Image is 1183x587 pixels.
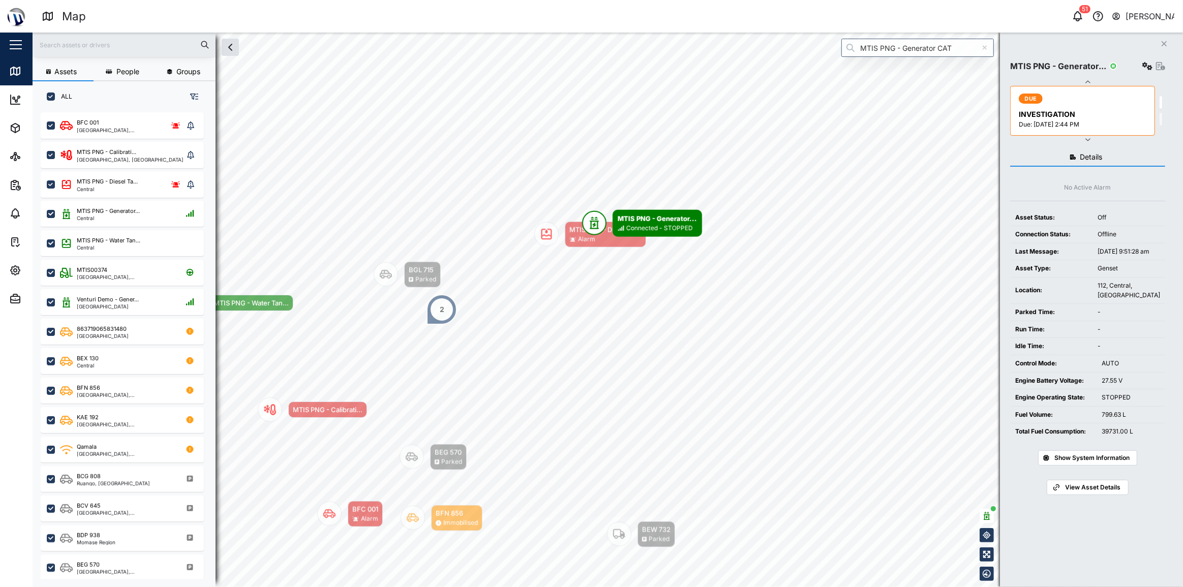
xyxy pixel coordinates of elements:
div: Momase Region [77,540,115,545]
input: Search assets or drivers [39,37,209,52]
div: Asset Status: [1015,213,1087,223]
div: Alarm [361,514,378,524]
div: Alarm [578,235,595,244]
div: Assets [26,122,58,134]
div: MTIS PNG - Generator... [618,213,697,224]
span: People [116,68,139,75]
span: Details [1080,153,1102,161]
div: 112, Central, [GEOGRAPHIC_DATA] [1098,281,1160,300]
div: Parked [415,275,436,285]
div: Fuel Volume: [1015,410,1091,420]
div: Map marker [582,210,702,237]
div: [GEOGRAPHIC_DATA], [GEOGRAPHIC_DATA] [77,422,174,427]
div: BEW 732 [642,524,671,535]
label: ALL [55,92,72,101]
div: [GEOGRAPHIC_DATA], [GEOGRAPHIC_DATA] [77,157,184,162]
div: Offline [1098,230,1160,239]
div: BFN 856 [77,384,100,392]
div: 51 [1079,5,1090,13]
div: 39731.00 L [1102,427,1160,437]
input: Search by People, Asset, Geozone or Place [841,39,994,57]
div: [GEOGRAPHIC_DATA], [GEOGRAPHIC_DATA] [77,274,174,280]
div: No Active Alarm [1065,183,1111,193]
div: Reports [26,179,61,191]
div: Map marker [374,262,441,288]
div: Parked [649,535,670,544]
div: KAE 192 [77,413,99,422]
div: Engine Battery Voltage: [1015,376,1091,386]
div: Parked [441,457,462,467]
div: Run Time: [1015,325,1087,334]
a: View Asset Details [1047,480,1128,495]
div: MTIS PNG - Water Tan... [214,298,289,308]
div: MTIS PNG - Diesel Ta... [569,225,642,235]
div: Dashboard [26,94,72,105]
div: Settings [26,265,63,276]
div: Map marker [401,505,482,531]
div: Map [62,8,86,25]
div: STOPPED [1102,393,1160,403]
div: [GEOGRAPHIC_DATA], [GEOGRAPHIC_DATA] [77,569,174,574]
div: BGL 715 [409,265,436,275]
div: BFN 856 [436,508,478,518]
div: Asset Type: [1015,264,1087,273]
div: BFC 001 [352,504,378,514]
div: Map [26,66,49,77]
div: Venturi Demo - Gener... [77,295,139,304]
div: 27.55 V [1102,376,1160,386]
div: [GEOGRAPHIC_DATA], [GEOGRAPHIC_DATA] [77,392,174,397]
div: Off [1098,213,1160,223]
div: BFC 001 [77,118,99,127]
div: BDP 938 [77,531,100,540]
div: 2 [440,304,444,315]
div: Map marker [317,501,383,527]
div: [GEOGRAPHIC_DATA], [GEOGRAPHIC_DATA] [77,128,160,133]
span: Show System Information [1054,451,1130,465]
div: Central [77,215,140,221]
div: Parked Time: [1015,307,1087,317]
span: View Asset Details [1066,480,1121,495]
div: [PERSON_NAME] [1126,10,1175,23]
div: 863719065831480 [77,325,127,333]
div: MTIS PNG - Generator... [77,207,140,215]
div: Idle Time: [1015,342,1087,351]
div: Ruango, [GEOGRAPHIC_DATA] [77,481,150,486]
div: [GEOGRAPHIC_DATA] [77,304,139,309]
div: Tasks [26,236,54,248]
div: BCV 645 [77,502,101,510]
div: BEG 570 [435,447,462,457]
div: MTIS PNG - Calibrati... [293,405,362,415]
canvas: Map [33,33,1183,587]
div: Central [77,245,140,250]
div: Central [77,363,99,368]
div: Qamala [77,443,97,451]
div: Last Message: [1015,247,1087,257]
div: MTIS PNG - Calibrati... [77,148,136,157]
div: Map marker [534,222,646,248]
div: - [1098,325,1160,334]
div: INVESTIGATION [1019,109,1148,120]
div: - [1098,307,1160,317]
div: [GEOGRAPHIC_DATA] [77,333,129,338]
div: MTIS PNG - Generator... [1010,60,1106,73]
div: Connection Status: [1015,230,1087,239]
button: [PERSON_NAME] [1111,9,1175,23]
div: Sites [26,151,51,162]
div: Map marker [607,521,675,547]
div: Map marker [427,294,457,325]
div: AUTO [1102,359,1160,368]
div: BEG 570 [77,561,100,569]
div: grid [41,109,215,579]
div: Due: [DATE] 2:44 PM [1019,120,1148,130]
div: Connected - STOPPED [626,224,693,233]
div: Engine Operating State: [1015,393,1091,403]
div: Location: [1015,286,1087,295]
button: Show System Information [1038,450,1137,466]
div: Alarms [26,208,58,219]
div: Admin [26,293,56,304]
div: Control Mode: [1015,359,1091,368]
div: - [1098,342,1160,351]
div: Immobilised [443,518,478,528]
div: BEX 130 [77,354,99,363]
div: Map marker [178,291,293,315]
